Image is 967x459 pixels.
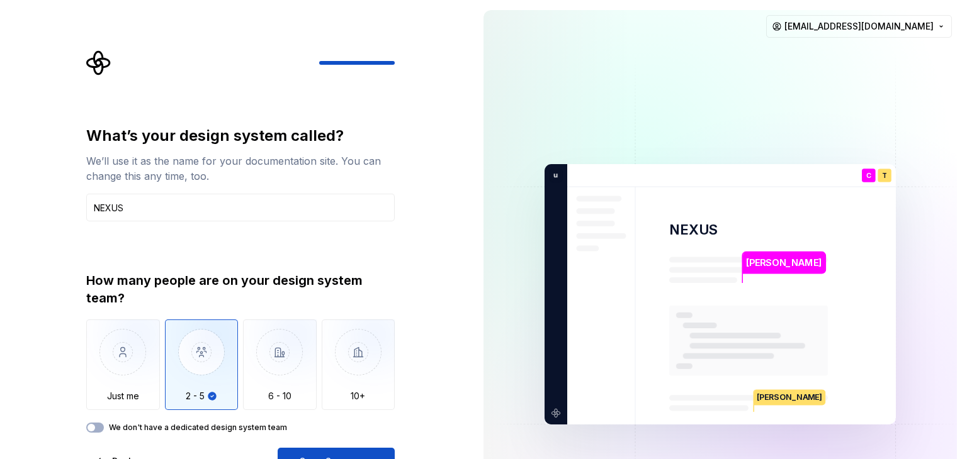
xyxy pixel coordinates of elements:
div: We’ll use it as the name for your documentation site. You can change this any time, too. [86,153,395,184]
label: We don't have a dedicated design system team [109,423,287,433]
p: C [866,172,871,179]
p: u [549,170,558,181]
span: [EMAIL_ADDRESS][DOMAIN_NAME] [784,20,934,33]
input: Design system name [86,194,395,221]
p: [PERSON_NAME] [754,389,825,405]
div: T [878,169,891,182]
button: [EMAIL_ADDRESS][DOMAIN_NAME] [766,15,952,38]
p: NEXUS [669,221,718,239]
div: What’s your design system called? [86,126,395,146]
p: [PERSON_NAME] [746,256,822,270]
svg: Supernova Logo [86,50,111,75]
div: How many people are on your design system team? [86,272,395,307]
